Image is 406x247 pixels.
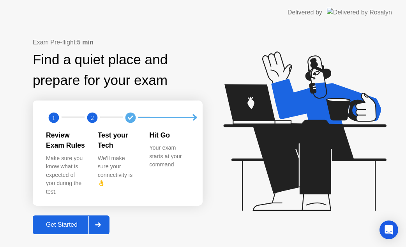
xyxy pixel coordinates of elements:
div: Hit Go [149,130,189,140]
div: Exam Pre-flight: [33,38,203,47]
div: Make sure you know what is expected of you during the test. [46,154,85,196]
button: Get Started [33,215,109,234]
div: Find a quiet place and prepare for your exam [33,49,203,91]
div: Test your Tech [98,130,137,151]
div: We’ll make sure your connectivity is 👌 [98,154,137,188]
div: Your exam starts at your command [149,144,189,169]
img: Delivered by Rosalyn [327,8,392,17]
text: 1 [52,114,55,122]
div: Delivered by [288,8,322,17]
div: Open Intercom Messenger [380,221,398,239]
div: Review Exam Rules [46,130,85,151]
text: 2 [90,114,94,122]
b: 5 min [77,39,94,46]
div: Get Started [35,221,88,228]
